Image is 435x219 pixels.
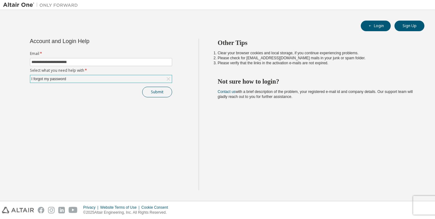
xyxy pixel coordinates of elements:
[58,207,65,213] img: linkedin.svg
[100,205,141,210] div: Website Terms of Use
[218,77,413,85] h2: Not sure how to login?
[30,75,172,83] div: I forgot my password
[48,207,55,213] img: instagram.svg
[218,51,413,56] li: Clear your browser cookies and local storage, if you continue experiencing problems.
[218,61,413,66] li: Please verify that the links in the activation e-mails are not expired.
[141,205,172,210] div: Cookie Consent
[3,2,81,8] img: Altair One
[38,207,44,213] img: facebook.svg
[2,207,34,213] img: altair_logo.svg
[394,21,424,31] button: Sign Up
[69,207,78,213] img: youtube.svg
[31,75,67,82] div: I forgot my password
[30,68,172,73] label: Select what you need help with
[30,39,144,44] div: Account and Login Help
[218,39,413,47] h2: Other Tips
[218,90,413,99] span: with a brief description of the problem, your registered e-mail id and company details. Our suppo...
[83,210,172,215] p: © 2025 Altair Engineering, Inc. All Rights Reserved.
[142,87,172,97] button: Submit
[83,205,100,210] div: Privacy
[361,21,391,31] button: Login
[30,51,172,56] label: Email
[218,56,413,61] li: Please check for [EMAIL_ADDRESS][DOMAIN_NAME] mails in your junk or spam folder.
[218,90,235,94] a: Contact us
